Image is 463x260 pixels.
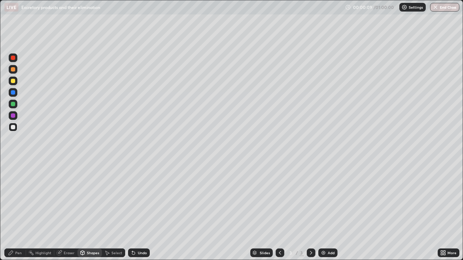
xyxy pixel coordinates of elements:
p: Excretory products and their elimination [21,4,100,10]
div: 3 [287,251,294,255]
div: / [296,251,298,255]
img: add-slide-button [320,250,326,256]
p: Settings [409,5,423,9]
div: Add [328,251,335,255]
button: End Class [430,3,459,12]
div: Highlight [35,251,51,255]
img: class-settings-icons [402,4,407,10]
div: Select [111,251,122,255]
div: More [447,251,456,255]
div: Slides [260,251,270,255]
img: end-class-cross [433,4,438,10]
p: LIVE [7,4,16,10]
div: Pen [15,251,22,255]
div: Shapes [87,251,99,255]
div: Undo [138,251,147,255]
div: 3 [300,250,304,256]
div: Eraser [64,251,75,255]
